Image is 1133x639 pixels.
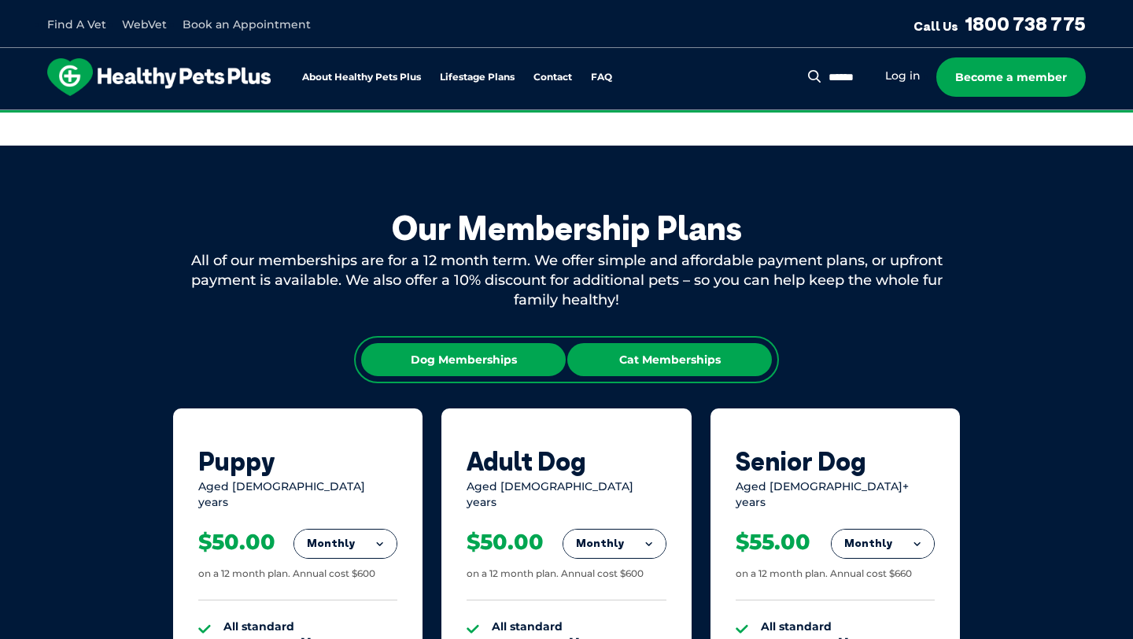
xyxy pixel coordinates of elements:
[936,57,1086,97] a: Become a member
[591,72,612,83] a: FAQ
[183,17,311,31] a: Book an Appointment
[173,209,960,248] div: Our Membership Plans
[173,251,960,311] div: All of our memberships are for a 12 month term. We offer simple and affordable payment plans, or ...
[198,446,397,476] div: Puppy
[736,479,935,510] div: Aged [DEMOGRAPHIC_DATA]+ years
[361,343,566,376] div: Dog Memberships
[736,446,935,476] div: Senior Dog
[805,68,825,84] button: Search
[736,529,810,556] div: $55.00
[467,446,666,476] div: Adult Dog
[273,110,861,124] span: Proactive, preventative wellness program designed to keep your pet healthier and happier for longer
[832,530,934,558] button: Monthly
[302,72,421,83] a: About Healthy Pets Plus
[913,12,1086,35] a: Call Us1800 738 775
[47,58,271,96] img: hpp-logo
[885,68,921,83] a: Log in
[440,72,515,83] a: Lifestage Plans
[736,567,912,581] div: on a 12 month plan. Annual cost $660
[567,343,772,376] div: Cat Memberships
[533,72,572,83] a: Contact
[198,529,275,556] div: $50.00
[913,18,958,34] span: Call Us
[563,530,666,558] button: Monthly
[122,17,167,31] a: WebVet
[47,17,106,31] a: Find A Vet
[467,567,644,581] div: on a 12 month plan. Annual cost $600
[198,567,375,581] div: on a 12 month plan. Annual cost $600
[467,529,544,556] div: $50.00
[467,479,666,510] div: Aged [DEMOGRAPHIC_DATA] years
[294,530,397,558] button: Monthly
[198,479,397,510] div: Aged [DEMOGRAPHIC_DATA] years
